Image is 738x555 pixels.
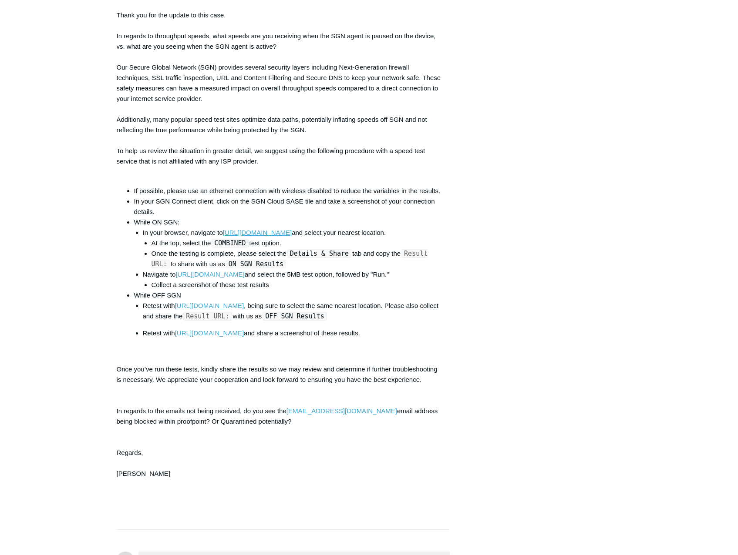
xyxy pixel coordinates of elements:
[143,328,441,338] p: Retest with and share a screenshot of these results.
[134,217,441,290] li: While ON SGN:
[212,239,248,247] code: COMBINED
[134,186,441,196] li: If possible, please use an ethernet connection with wireless disabled to reduce the variables in ...
[226,260,286,268] code: ON SGN Results
[175,329,244,337] a: [URL][DOMAIN_NAME]
[286,407,397,415] a: [EMAIL_ADDRESS][DOMAIN_NAME]
[183,312,232,321] code: Result URL:
[152,249,428,268] code: Result URL:
[143,227,441,269] li: In your browser, navigate to and select your nearest location.
[143,269,441,290] li: Navigate to and select the 5MB test option, followed by "Run."
[152,280,441,290] li: Collect a screenshot of these test results
[223,229,292,236] a: [URL][DOMAIN_NAME]
[134,196,441,217] li: In your SGN Connect client, click on the SGN Cloud SASE tile and take a screenshot of your connec...
[143,301,441,321] li: Retest with , being sure to select the same nearest location. Please also collect and share the w...
[175,302,244,309] a: [URL][DOMAIN_NAME]
[134,290,441,355] li: While OFF SGN
[287,249,351,258] code: Details & Share
[175,271,244,278] a: [URL][DOMAIN_NAME]
[263,312,327,321] code: OFF SGN Results
[152,238,441,248] li: At the top, select the test option.
[152,248,441,269] li: Once the testing is complete, please select the tab and copy the to share with us as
